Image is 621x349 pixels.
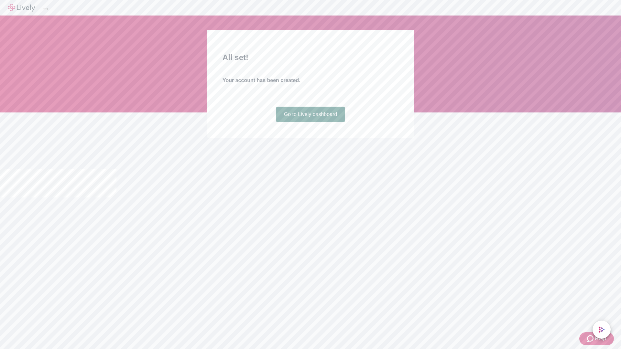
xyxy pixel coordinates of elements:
[276,107,345,122] a: Go to Lively dashboard
[223,52,398,63] h2: All set!
[598,326,605,333] svg: Lively AI Assistant
[593,321,611,339] button: chat
[223,77,398,84] h4: Your account has been created.
[587,335,595,343] svg: Zendesk support icon
[579,332,614,345] button: Zendesk support iconHelp
[43,8,48,10] button: Log out
[595,335,606,343] span: Help
[8,4,35,12] img: Lively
